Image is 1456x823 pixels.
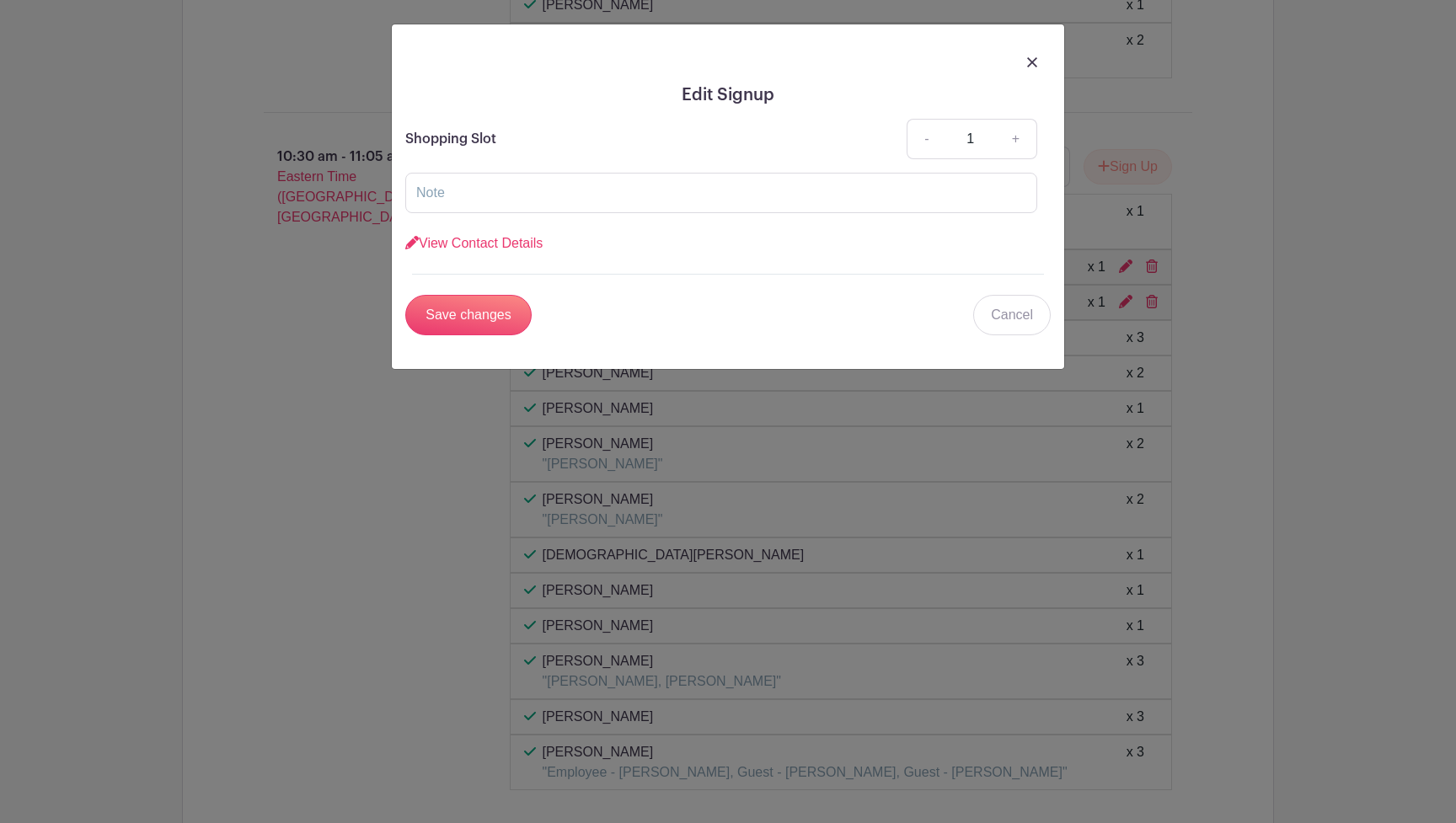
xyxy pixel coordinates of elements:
[995,119,1037,159] a: +
[973,295,1051,335] a: Cancel
[405,129,496,149] p: Shopping Slot
[405,295,532,335] input: Save changes
[405,236,543,250] a: View Contact Details
[405,173,1037,213] input: Note
[1027,57,1037,67] img: close_button-5f87c8562297e5c2d7936805f587ecaba9071eb48480494691a3f1689db116b3.svg
[405,85,1051,105] h5: Edit Signup
[907,119,945,159] a: -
